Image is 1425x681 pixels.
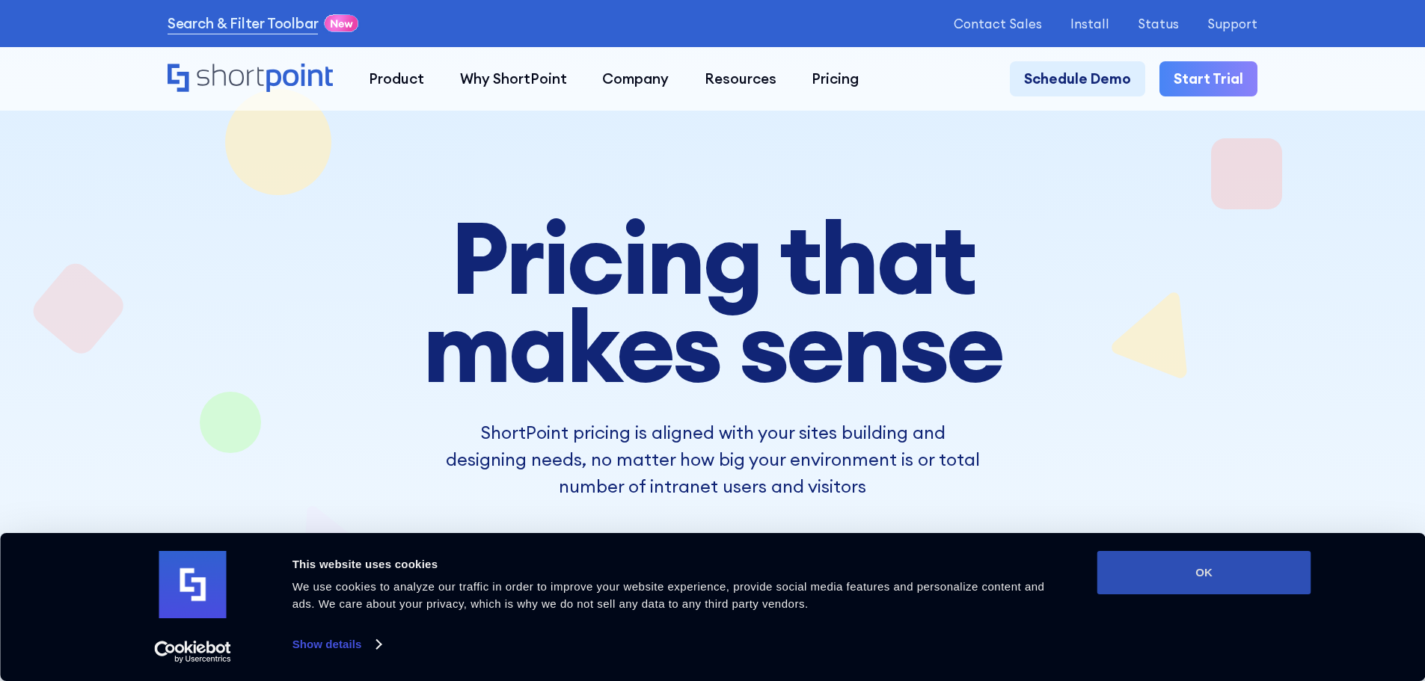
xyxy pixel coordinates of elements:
button: OK [1097,551,1311,594]
a: Search & Filter Toolbar [168,13,319,34]
div: This website uses cookies [292,555,1064,573]
div: Pricing [812,68,859,90]
span: We use cookies to analyze our traffic in order to improve your website experience, provide social... [292,580,1045,610]
a: Home [168,64,333,94]
a: Company [584,61,687,97]
div: Product [369,68,424,90]
div: Company [602,68,669,90]
a: Status [1138,16,1179,31]
div: Why ShortPoint [460,68,567,90]
a: Resources [687,61,794,97]
h1: Pricing that makes sense [312,214,1114,391]
p: ShortPoint pricing is aligned with your sites building and designing needs, no matter how big you... [445,419,979,499]
a: Schedule Demo [1010,61,1145,97]
a: Install [1070,16,1109,31]
a: Start Trial [1159,61,1257,97]
a: Product [351,61,442,97]
a: Contact Sales [954,16,1042,31]
a: Pricing [794,61,877,97]
img: logo [159,551,227,618]
a: Support [1207,16,1257,31]
a: Why ShortPoint [442,61,585,97]
a: Usercentrics Cookiebot - opens in a new window [127,641,258,663]
div: Resources [705,68,776,90]
a: Show details [292,633,381,656]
